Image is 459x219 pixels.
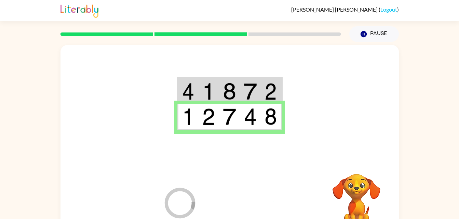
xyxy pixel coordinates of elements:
span: [PERSON_NAME] [PERSON_NAME] [291,6,379,13]
img: 1 [202,83,215,100]
img: Literably [60,3,98,18]
img: 7 [223,108,236,125]
img: 2 [202,108,215,125]
img: 4 [244,108,257,125]
a: Logout [380,6,397,13]
img: 8 [223,83,236,100]
img: 2 [265,83,277,100]
button: Pause [349,26,399,42]
img: 7 [244,83,257,100]
img: 8 [265,108,277,125]
img: 1 [182,108,194,125]
img: 4 [182,83,194,100]
div: ( ) [291,6,399,13]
